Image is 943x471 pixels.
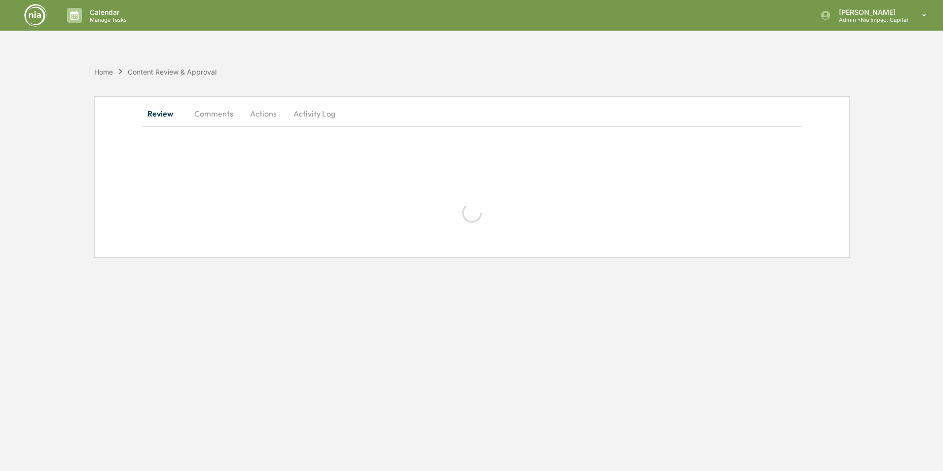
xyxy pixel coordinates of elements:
[82,16,132,23] p: Manage Tasks
[128,68,217,76] div: Content Review & Approval
[142,102,186,125] button: Review
[286,102,343,125] button: Activity Log
[186,102,241,125] button: Comments
[831,8,908,16] p: [PERSON_NAME]
[241,102,286,125] button: Actions
[94,68,113,76] div: Home
[82,8,132,16] p: Calendar
[142,102,802,125] div: secondary tabs example
[24,3,47,27] img: logo
[831,16,908,23] p: Admin • Nia Impact Capital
